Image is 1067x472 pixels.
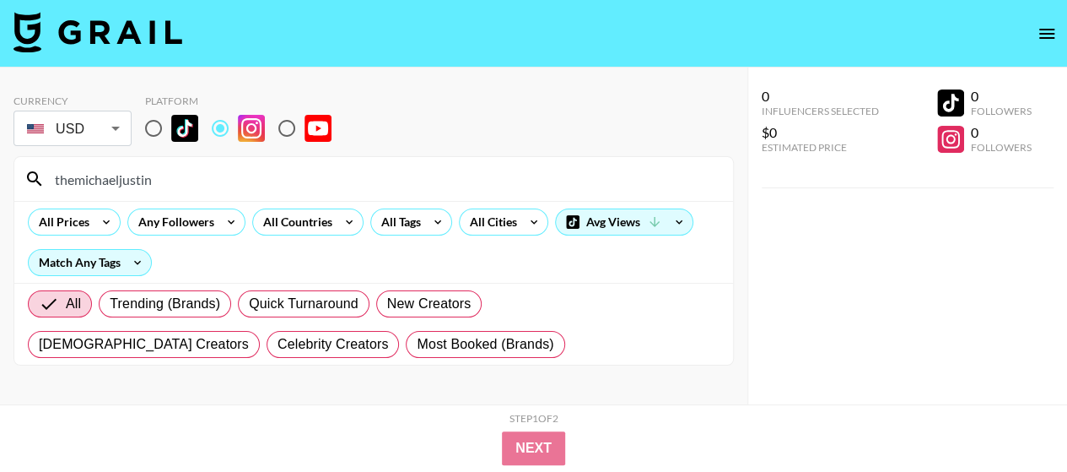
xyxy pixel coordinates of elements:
[238,115,265,142] img: Instagram
[971,124,1032,141] div: 0
[971,105,1032,117] div: Followers
[762,124,879,141] div: $0
[762,105,879,117] div: Influencers Selected
[253,209,336,235] div: All Countries
[39,334,249,355] span: [DEMOGRAPHIC_DATA] Creators
[13,95,132,107] div: Currency
[971,141,1032,154] div: Followers
[502,431,565,465] button: Next
[1030,17,1064,51] button: open drawer
[145,95,345,107] div: Platform
[128,209,218,235] div: Any Followers
[971,88,1032,105] div: 0
[29,250,151,275] div: Match Any Tags
[304,115,331,142] img: YouTube
[110,294,220,314] span: Trending (Brands)
[509,412,558,425] div: Step 1 of 2
[249,294,358,314] span: Quick Turnaround
[171,115,198,142] img: TikTok
[13,12,182,52] img: Grail Talent
[417,334,553,355] span: Most Booked (Brands)
[762,141,879,154] div: Estimated Price
[29,209,93,235] div: All Prices
[17,114,128,144] div: USD
[387,294,472,314] span: New Creators
[762,88,879,105] div: 0
[371,209,424,235] div: All Tags
[556,209,692,235] div: Avg Views
[66,294,81,314] span: All
[278,334,389,355] span: Celebrity Creators
[45,165,723,193] input: Search by User Name
[460,209,520,235] div: All Cities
